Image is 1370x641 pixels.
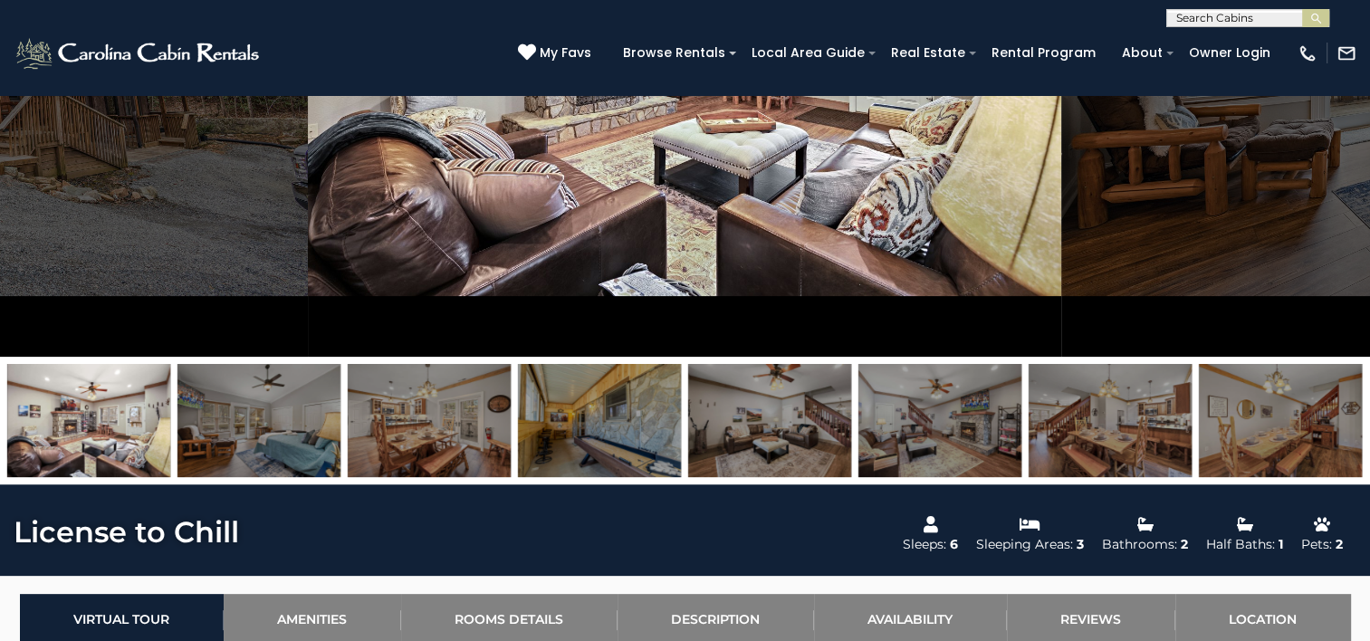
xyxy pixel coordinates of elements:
img: 163969561 [1199,364,1362,477]
img: 163969559 [348,364,511,477]
img: mail-regular-white.png [1336,43,1356,63]
img: 163969566 [177,364,340,477]
img: phone-regular-white.png [1298,43,1317,63]
img: 163969558 [7,364,170,477]
img: 163969556 [858,364,1021,477]
a: Real Estate [882,39,974,67]
a: My Favs [518,43,596,63]
img: 163969560 [1029,364,1192,477]
span: My Favs [540,43,591,62]
img: White-1-2.png [14,35,264,72]
img: 164136953 [518,364,681,477]
a: About [1113,39,1172,67]
img: 163969557 [688,364,851,477]
a: Local Area Guide [742,39,874,67]
a: Rental Program [982,39,1105,67]
a: Browse Rentals [614,39,734,67]
a: Owner Login [1180,39,1279,67]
